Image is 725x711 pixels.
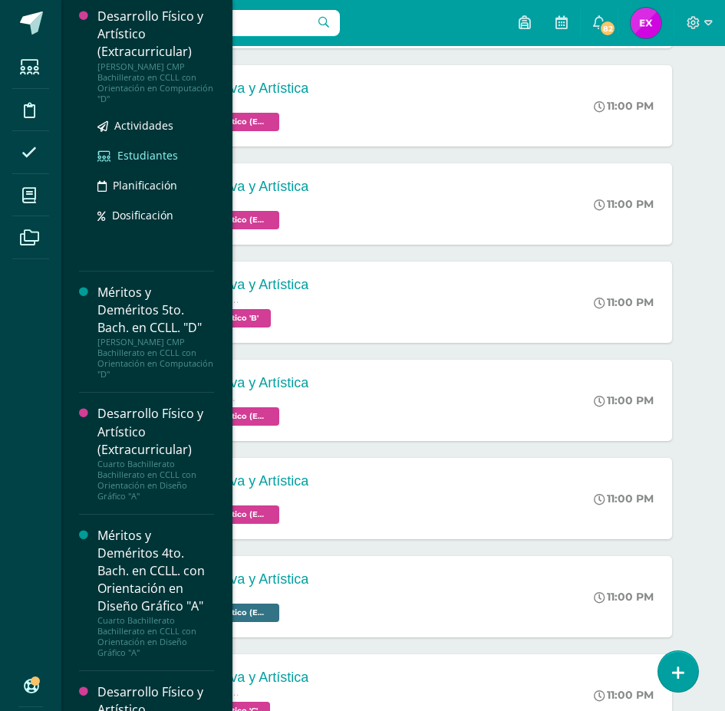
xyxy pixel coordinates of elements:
[97,117,214,134] a: Actividades
[97,615,214,658] div: Cuarto Bachillerato Bachillerato en CCLL con Orientación en Diseño Gráfico "A"
[97,337,214,380] div: [PERSON_NAME] CMP Bachillerato en CCLL con Orientación en Computación "D"
[97,176,214,194] a: Planificación
[97,284,214,337] div: Méritos y Deméritos 5to. Bach. en CCLL. "D"
[113,178,177,193] span: Planificación
[97,459,214,502] div: Cuarto Bachillerato Bachillerato en CCLL con Orientación en Diseño Gráfico "A"
[97,527,214,659] a: Méritos y Deméritos 4to. Bach. en CCLL. con Orientación en Diseño Gráfico "A"Cuarto Bachillerato ...
[97,405,214,501] a: Desarrollo Físico y Artístico (Extracurricular)Cuarto Bachillerato Bachillerato en CCLL con Orien...
[97,146,214,164] a: Estudiantes
[97,527,214,616] div: Méritos y Deméritos 4to. Bach. en CCLL. con Orientación en Diseño Gráfico "A"
[97,8,214,61] div: Desarrollo Físico y Artístico (Extracurricular)
[97,61,214,104] div: [PERSON_NAME] CMP Bachillerato en CCLL con Orientación en Computación "D"
[97,405,214,458] div: Desarrollo Físico y Artístico (Extracurricular)
[97,206,214,224] a: Dosificación
[114,118,173,133] span: Actividades
[97,284,214,380] a: Méritos y Deméritos 5to. Bach. en CCLL. "D"[PERSON_NAME] CMP Bachillerato en CCLL con Orientación...
[117,148,178,163] span: Estudiantes
[97,8,214,104] a: Desarrollo Físico y Artístico (Extracurricular)[PERSON_NAME] CMP Bachillerato en CCLL con Orienta...
[112,208,173,222] span: Dosificación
